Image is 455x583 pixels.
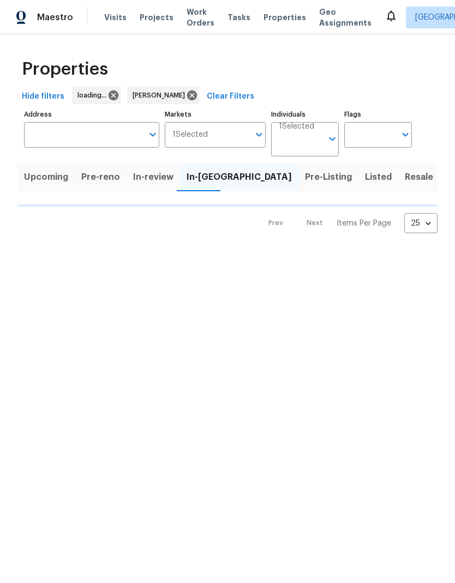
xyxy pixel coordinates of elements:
[140,12,173,23] span: Projects
[404,209,438,238] div: 25
[77,90,111,101] span: loading...
[305,169,352,185] span: Pre-Listing
[228,14,250,21] span: Tasks
[187,169,292,185] span: In-[GEOGRAPHIC_DATA]
[24,111,159,118] label: Address
[145,127,160,142] button: Open
[133,90,189,101] span: [PERSON_NAME]
[72,87,121,104] div: loading...
[271,111,339,118] label: Individuals
[24,169,68,185] span: Upcoming
[37,12,73,23] span: Maestro
[344,111,412,118] label: Flags
[187,7,214,28] span: Work Orders
[258,213,438,233] nav: Pagination Navigation
[133,169,173,185] span: In-review
[104,12,127,23] span: Visits
[22,64,108,75] span: Properties
[172,130,208,139] span: 1 Selected
[405,169,433,185] span: Resale
[22,90,64,104] span: Hide filters
[127,87,199,104] div: [PERSON_NAME]
[17,87,69,107] button: Hide filters
[207,90,254,104] span: Clear Filters
[165,111,266,118] label: Markets
[252,127,267,142] button: Open
[264,12,306,23] span: Properties
[325,131,340,147] button: Open
[202,87,259,107] button: Clear Filters
[81,169,120,185] span: Pre-reno
[398,127,413,142] button: Open
[365,169,392,185] span: Listed
[337,218,391,229] p: Items Per Page
[279,122,314,131] span: 1 Selected
[319,7,372,28] span: Geo Assignments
